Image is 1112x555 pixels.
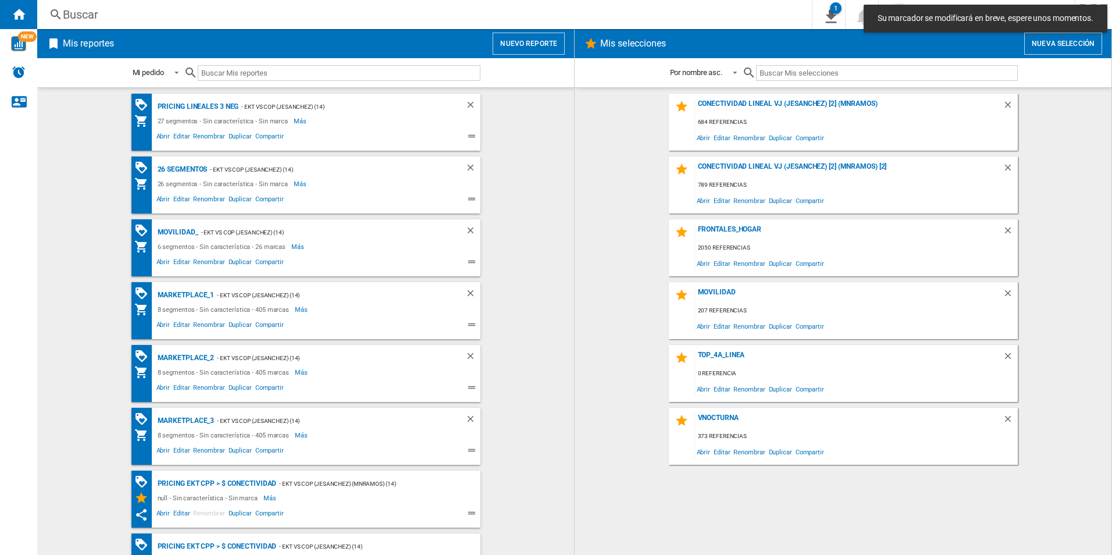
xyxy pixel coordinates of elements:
span: Renombrar [191,508,226,522]
div: Borrar [465,288,480,303]
span: Compartir [254,382,286,396]
span: Compartir [794,130,826,145]
div: 6 segmentos - Sin característica - 26 marcas [155,240,292,254]
div: - EKT vs Cop (jesanchez) (mnramos) (14) [276,476,457,491]
div: Borrar [1003,162,1018,178]
span: NEW [18,31,37,42]
span: Más [295,428,309,442]
span: Editar [712,130,732,145]
span: Duplicar [767,381,794,397]
div: MOVILIDAD_ [155,225,198,240]
span: Duplicar [767,444,794,460]
button: Nuevo reporte [493,33,565,55]
span: Compartir [254,445,286,459]
div: Mi colección [134,365,155,379]
div: Matriz de PROMOCIONES [134,161,155,175]
div: 0 referencia [695,367,1018,381]
input: Buscar Mis selecciones [756,65,1017,81]
span: Duplicar [767,193,794,208]
span: Editar [712,318,732,334]
div: Buscar [63,6,782,23]
span: Compartir [254,131,286,145]
div: Pricing EKT CPP > $ Conectividad [155,476,277,491]
span: Renombrar [732,444,767,460]
span: Abrir [155,194,172,208]
span: Renombrar [191,445,226,459]
span: Editar [172,319,191,333]
span: Duplicar [227,131,254,145]
span: Editar [172,257,191,271]
span: Duplicar [227,319,254,333]
div: Mi pedido [133,68,164,77]
span: Renombrar [732,255,767,271]
span: Abrir [695,444,712,460]
div: null - Sin característica - Sin marca [155,491,263,505]
div: Pricing lineales 3 neg [155,99,239,114]
img: wise-card.svg [11,36,26,51]
div: Mi colección [134,303,155,316]
div: Matriz de PROMOCIONES [134,286,155,301]
div: Mi colección [134,177,155,191]
span: Abrir [155,445,172,459]
span: Abrir [155,131,172,145]
div: Borrar [465,225,480,240]
div: Borrar [465,351,480,365]
span: Abrir [695,255,712,271]
div: 373 referencias [695,429,1018,444]
span: Renombrar [732,130,767,145]
div: Borrar [465,162,480,177]
div: 8 segmentos - Sin característica - 405 marcas [155,303,295,316]
div: Borrar [1003,225,1018,241]
span: Más [295,303,309,316]
div: Borrar [465,414,480,428]
div: - EKT vs Cop (jesanchez) (14) [214,414,441,428]
span: Editar [712,193,732,208]
span: Renombrar [191,319,226,333]
div: - EKT vs Cop (jesanchez) (14) [214,288,441,303]
span: Duplicar [227,445,254,459]
div: - EKT vs Cop (jesanchez) (14) [238,99,441,114]
span: Compartir [794,193,826,208]
input: Buscar Mis reportes [198,65,480,81]
span: Duplicar [227,382,254,396]
span: Editar [172,445,191,459]
span: Editar [712,444,732,460]
span: Su marcador se modificará en breve, espere unos momentos. [874,13,1097,24]
ng-md-icon: Este reporte se ha compartido contigo [134,508,148,522]
div: Borrar [1003,414,1018,429]
span: Compartir [794,444,826,460]
div: Mi colección [134,114,155,128]
span: Editar [172,382,191,396]
span: Renombrar [191,194,226,208]
div: MARKETPLACE_3 [155,414,215,428]
div: Borrar [1003,351,1018,367]
h2: Mis reportes [60,33,116,55]
div: Matriz de PROMOCIONES [134,223,155,238]
span: Renombrar [191,382,226,396]
div: Mi colección [134,240,155,254]
div: Matriz de PROMOCIONES [134,538,155,552]
div: 8 segmentos - Sin característica - 405 marcas [155,428,295,442]
span: Duplicar [227,508,254,522]
span: Más [294,114,308,128]
span: Editar [712,255,732,271]
span: Abrir [155,508,172,522]
div: 27 segmentos - Sin característica - Sin marca [155,114,294,128]
span: Editar [172,131,191,145]
span: Duplicar [767,255,794,271]
span: Duplicar [227,257,254,271]
div: MOVILIDAD [695,288,1003,304]
h2: Mis selecciones [598,33,669,55]
div: Matriz de PROMOCIONES [134,475,155,489]
div: Conectividad Lineal vj (jesanchez) [2] (mnramos) [695,99,1003,115]
div: - EKT vs Cop (jesanchez) (14) [198,225,442,240]
div: Mi colección [134,428,155,442]
span: Compartir [254,508,286,522]
span: Abrir [155,319,172,333]
div: Borrar [1003,288,1018,304]
span: Editar [712,381,732,397]
span: Abrir [695,318,712,334]
span: Más [291,240,306,254]
div: Conectividad Lineal vj (jesanchez) [2] (mnramos) [2] [695,162,1003,178]
div: Matriz de PROMOCIONES [134,98,155,112]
